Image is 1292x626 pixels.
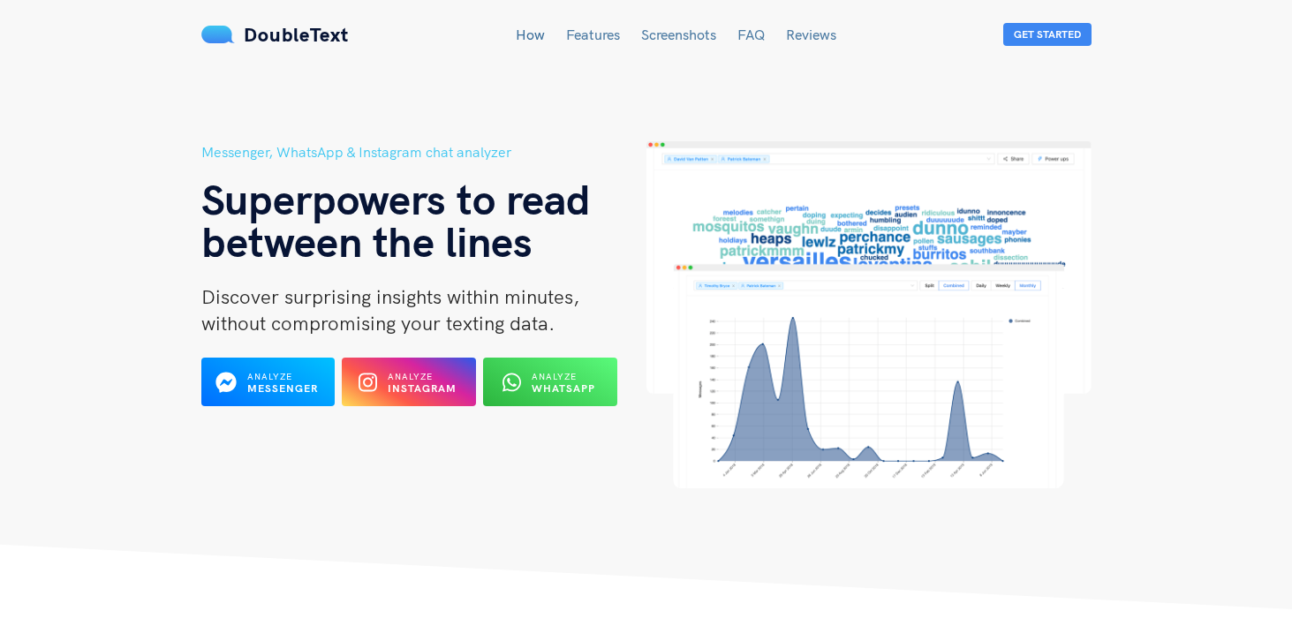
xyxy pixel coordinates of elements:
[483,381,617,396] a: Analyze WhatsApp
[201,381,336,396] a: Analyze Messenger
[786,26,836,43] a: Reviews
[342,381,476,396] a: Analyze Instagram
[532,371,577,382] span: Analyze
[201,358,336,406] button: Analyze Messenger
[388,371,433,382] span: Analyze
[201,172,591,225] span: Superpowers to read
[201,141,646,163] h5: Messenger, WhatsApp & Instagram chat analyzer
[247,381,318,395] b: Messenger
[201,22,349,47] a: DoubleText
[388,381,457,395] b: Instagram
[244,22,349,47] span: DoubleText
[247,371,292,382] span: Analyze
[532,381,595,395] b: WhatsApp
[566,26,620,43] a: Features
[201,26,235,43] img: mS3x8y1f88AAAAABJRU5ErkJggg==
[516,26,545,43] a: How
[483,358,617,406] button: Analyze WhatsApp
[201,284,579,309] span: Discover surprising insights within minutes,
[201,311,555,336] span: without compromising your texting data.
[641,26,716,43] a: Screenshots
[342,358,476,406] button: Analyze Instagram
[646,141,1092,488] img: hero
[737,26,765,43] a: FAQ
[201,215,533,268] span: between the lines
[1003,23,1092,46] button: Get Started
